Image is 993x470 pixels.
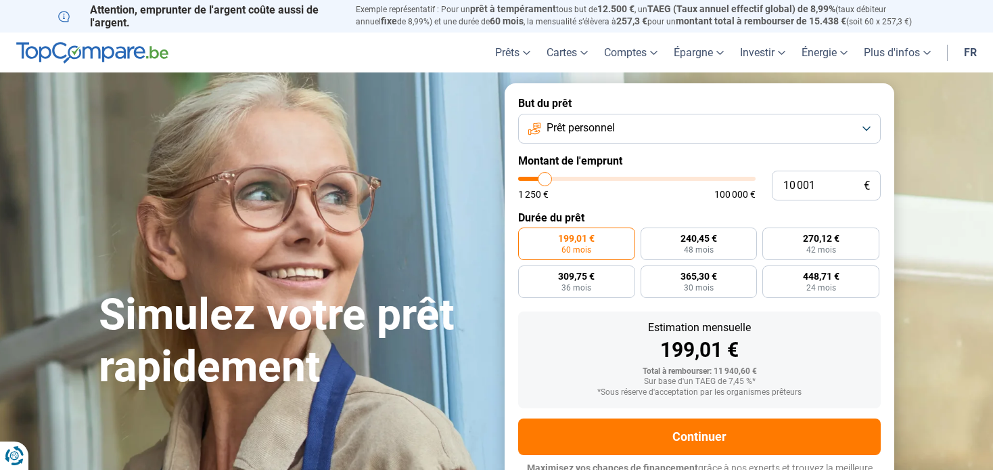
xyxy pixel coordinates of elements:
[803,234,839,243] span: 270,12 €
[596,33,666,72] a: Comptes
[381,16,397,26] span: fixe
[680,234,717,243] span: 240,45 €
[956,33,985,72] a: fr
[518,419,881,455] button: Continuer
[806,246,836,254] span: 42 mois
[558,272,595,281] span: 309,75 €
[518,114,881,144] button: Prêt personnel
[487,33,538,72] a: Prêts
[356,3,935,28] p: Exemple représentatif : Pour un tous but de , un (taux débiteur annuel de 8,99%) et une durée de ...
[684,284,714,292] span: 30 mois
[676,16,846,26] span: montant total à rembourser de 15.438 €
[732,33,793,72] a: Investir
[529,322,870,333] div: Estimation mensuelle
[529,367,870,377] div: Total à rembourser: 11 940,60 €
[666,33,732,72] a: Épargne
[864,180,870,192] span: €
[558,234,595,243] span: 199,01 €
[58,3,340,29] p: Attention, emprunter de l'argent coûte aussi de l'argent.
[529,388,870,398] div: *Sous réserve d'acceptation par les organismes prêteurs
[99,289,488,393] h1: Simulez votre prêt rapidement
[490,16,524,26] span: 60 mois
[793,33,856,72] a: Énergie
[16,42,168,64] img: TopCompare
[518,190,549,199] span: 1 250 €
[529,340,870,360] div: 199,01 €
[538,33,596,72] a: Cartes
[518,211,881,224] label: Durée du prêt
[680,272,717,281] span: 365,30 €
[547,121,615,135] span: Prêt personnel
[561,246,591,254] span: 60 mois
[803,272,839,281] span: 448,71 €
[806,284,836,292] span: 24 mois
[529,377,870,387] div: Sur base d'un TAEG de 7,45 %*
[684,246,714,254] span: 48 mois
[518,97,881,110] label: But du prêt
[561,284,591,292] span: 36 mois
[518,154,881,167] label: Montant de l'emprunt
[616,16,647,26] span: 257,3 €
[714,190,756,199] span: 100 000 €
[647,3,835,14] span: TAEG (Taux annuel effectif global) de 8,99%
[470,3,556,14] span: prêt à tempérament
[856,33,939,72] a: Plus d'infos
[597,3,634,14] span: 12.500 €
